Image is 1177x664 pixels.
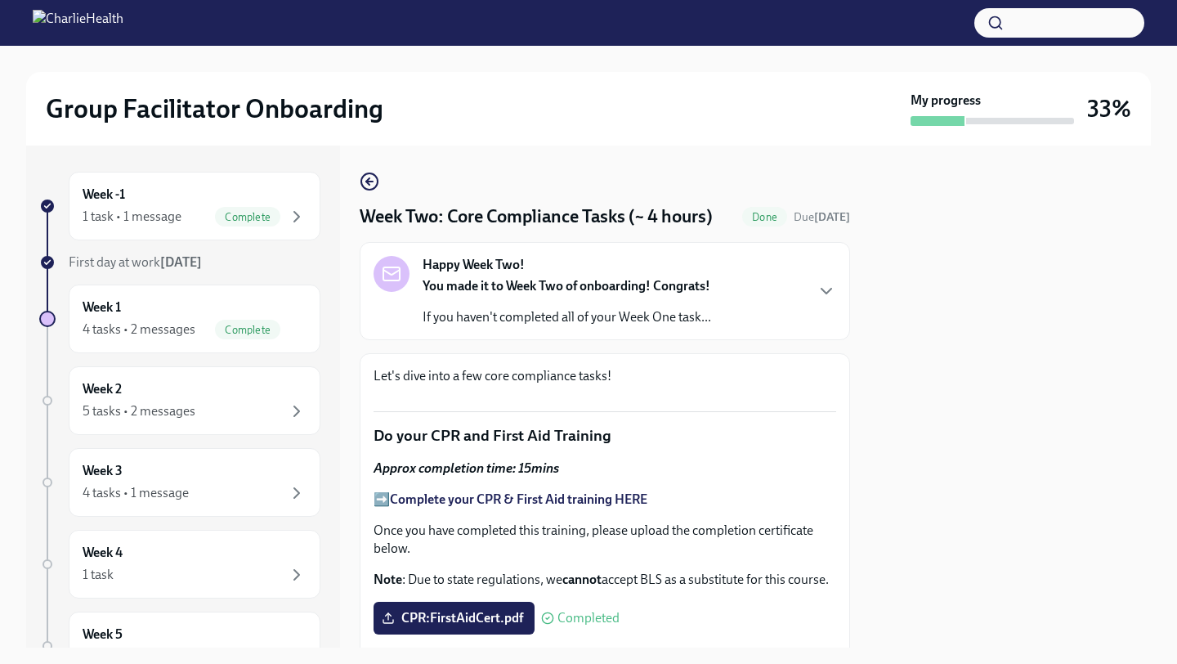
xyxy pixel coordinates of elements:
[39,448,320,517] a: Week 34 tasks • 1 message
[423,308,711,326] p: If you haven't completed all of your Week One task...
[1087,94,1131,123] h3: 33%
[374,522,836,558] p: Once you have completed this training, please upload the completion certificate below.
[215,211,280,223] span: Complete
[33,10,123,36] img: CharlieHealth
[160,254,202,270] strong: [DATE]
[83,544,123,562] h6: Week 4
[374,460,559,476] strong: Approx completion time: 15mins
[39,253,320,271] a: First day at work[DATE]
[69,254,202,270] span: First day at work
[423,256,525,274] strong: Happy Week Two!
[83,298,121,316] h6: Week 1
[562,572,602,587] strong: cannot
[83,321,195,339] div: 4 tasks • 2 messages
[83,402,195,420] div: 5 tasks • 2 messages
[385,610,523,626] span: CPR:FirstAidCert.pdf
[83,566,114,584] div: 1 task
[39,530,320,599] a: Week 41 task
[374,491,836,509] p: ➡️
[83,186,125,204] h6: Week -1
[83,484,189,502] div: 4 tasks • 1 message
[374,367,836,385] p: Let's dive into a few core compliance tasks!
[83,208,181,226] div: 1 task • 1 message
[39,366,320,435] a: Week 25 tasks • 2 messages
[374,571,836,589] p: : Due to state regulations, we accept BLS as a substitute for this course.
[39,285,320,353] a: Week 14 tasks • 2 messagesComplete
[83,462,123,480] h6: Week 3
[374,602,535,635] label: CPR:FirstAidCert.pdf
[39,172,320,240] a: Week -11 task • 1 messageComplete
[911,92,981,110] strong: My progress
[215,324,280,336] span: Complete
[794,209,850,225] span: September 29th, 2025 09:00
[83,380,122,398] h6: Week 2
[83,626,123,644] h6: Week 5
[360,204,713,229] h4: Week Two: Core Compliance Tasks (~ 4 hours)
[742,211,787,223] span: Done
[46,92,383,125] h2: Group Facilitator Onboarding
[794,210,850,224] span: Due
[423,278,710,294] strong: You made it to Week Two of onboarding! Congrats!
[374,425,836,446] p: Do your CPR and First Aid Training
[374,572,402,587] strong: Note
[557,612,620,625] span: Completed
[814,210,850,224] strong: [DATE]
[390,491,647,507] a: Complete your CPR & First Aid training HERE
